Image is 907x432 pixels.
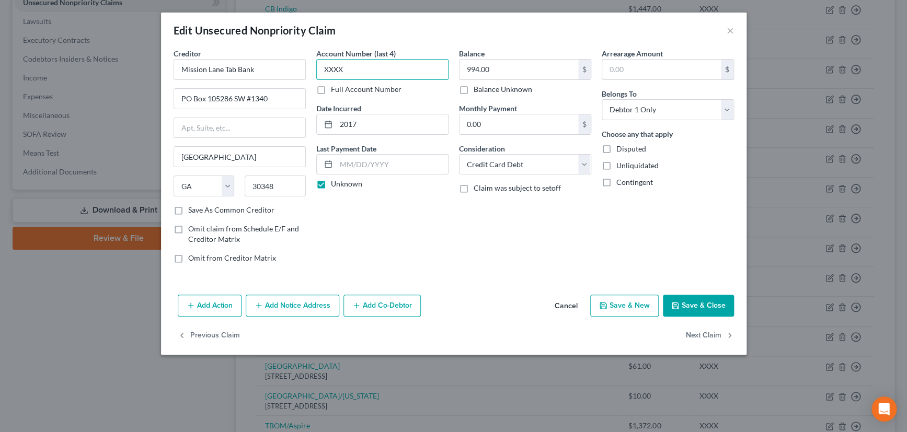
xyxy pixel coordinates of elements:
[616,144,646,153] span: Disputed
[474,183,561,192] span: Claim was subject to setoff
[602,129,673,139] label: Choose any that apply
[460,114,578,134] input: 0.00
[316,103,361,114] label: Date Incurred
[316,59,449,80] input: XXXX
[459,103,517,114] label: Monthly Payment
[474,84,532,95] label: Balance Unknown
[174,23,336,38] div: Edit Unsecured Nonpriority Claim
[178,295,242,317] button: Add Action
[871,396,897,422] div: Open Intercom Messenger
[174,89,305,109] input: Enter address...
[178,325,240,347] button: Previous Claim
[188,253,276,262] span: Omit from Creditor Matrix
[188,224,299,243] span: Omit claim from Schedule E/F and Creditor Matrix
[174,118,305,138] input: Apt, Suite, etc...
[245,176,306,196] input: Enter zip...
[590,295,659,317] button: Save & New
[663,295,734,317] button: Save & Close
[578,60,591,79] div: $
[602,60,721,79] input: 0.00
[460,60,578,79] input: 0.00
[246,295,339,317] button: Add Notice Address
[459,48,485,59] label: Balance
[616,161,659,170] span: Unliquidated
[316,48,396,59] label: Account Number (last 4)
[616,178,653,186] span: Contingent
[546,296,586,317] button: Cancel
[459,143,505,154] label: Consideration
[336,155,448,174] input: MM/DD/YYYY
[578,114,591,134] div: $
[331,84,401,95] label: Full Account Number
[174,147,305,167] input: Enter city...
[331,179,362,189] label: Unknown
[174,49,201,58] span: Creditor
[316,143,376,154] label: Last Payment Date
[602,48,663,59] label: Arrearage Amount
[188,205,274,215] label: Save As Common Creditor
[721,60,733,79] div: $
[336,114,448,134] input: MM/DD/YYYY
[174,59,306,80] input: Search creditor by name...
[602,89,637,98] span: Belongs To
[727,24,734,37] button: ×
[343,295,421,317] button: Add Co-Debtor
[686,325,734,347] button: Next Claim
